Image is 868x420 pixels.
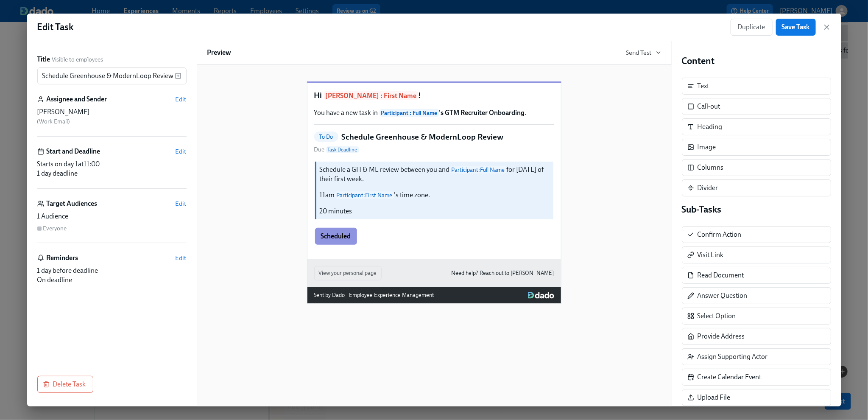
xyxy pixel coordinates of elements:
[452,269,554,278] a: Need help? Reach out to [PERSON_NAME]
[698,311,736,321] div: Select Option
[698,230,742,239] div: Confirm Action
[698,163,724,172] div: Columns
[682,179,831,196] div: Divider
[682,78,831,95] div: Text
[37,118,70,125] span: ( Work Email )
[47,253,78,263] h6: Reminders
[380,109,525,117] strong: 's GTM Recruiter Onboarding
[324,91,419,100] span: [PERSON_NAME] : First Name
[314,161,554,220] div: Schedule a GH & ML review between you andParticipant:Full Namefor [DATE] of their first week. 11a...
[682,98,831,115] div: Call-out
[682,139,831,156] div: Image
[682,55,831,67] h4: Content
[37,55,50,64] label: Title
[37,21,74,34] h1: Edit Task
[738,23,765,31] span: Duplicate
[626,48,661,57] button: Send Test
[45,380,86,389] span: Delete Task
[314,266,382,280] button: View your personal page
[698,291,748,300] div: Answer Question
[682,159,831,176] div: Columns
[37,253,187,285] div: RemindersEdit1 day before deadlineOn deadline
[37,169,78,177] span: 1 day deadline
[37,199,187,243] div: Target AudiencesEdit1 AudienceEveryone
[314,227,554,246] div: Scheduled
[37,376,93,393] button: Delete Task
[698,143,716,152] div: Image
[326,146,359,153] span: Task Deadline
[698,250,724,260] div: Visit Link
[319,269,377,277] span: View your personal page
[78,160,100,168] span: at 11:00
[52,56,103,64] span: Visible to employees
[682,118,831,135] div: Heading
[682,348,831,365] div: Assign Supporting Actor
[207,48,232,57] h6: Preview
[682,287,831,304] div: Answer Question
[698,332,745,341] div: Provide Address
[37,275,187,285] div: On deadline
[314,146,359,154] span: Due
[37,160,187,169] div: Starts on day 1
[698,122,723,132] div: Heading
[682,308,831,325] div: Select Option
[698,271,744,280] div: Read Document
[176,95,187,104] button: Edit
[682,328,831,345] div: Provide Address
[682,389,831,406] div: Upload File
[682,246,831,263] div: Visit Link
[314,90,554,101] h1: Hi !
[176,147,187,156] button: Edit
[342,132,504,143] h5: Schedule Greenhouse & ModernLoop Review
[682,369,831,386] div: Create Calendar Event
[47,95,107,104] h6: Assignee and Sender
[314,291,434,300] div: Sent by Dado - Employee Experience Management
[47,199,98,208] h6: Target Audiences
[698,393,731,402] div: Upload File
[314,134,338,140] span: To Do
[682,203,831,216] h4: Sub-Tasks
[528,292,554,299] img: Dado
[380,109,439,117] span: Participant : Full Name
[698,352,768,361] div: Assign Supporting Actor
[782,23,810,31] span: Save Task
[682,226,831,243] div: Confirm Action
[698,183,718,193] div: Divider
[175,73,181,79] svg: Insert text variable
[176,254,187,262] button: Edit
[698,372,762,382] div: Create Calendar Event
[698,102,720,111] div: Call-out
[731,19,773,36] button: Duplicate
[37,212,187,221] div: 1 Audience
[698,81,709,91] div: Text
[176,199,187,208] button: Edit
[37,266,187,275] div: 1 day before deadline
[314,108,554,118] p: You have a new task in .
[682,267,831,284] div: Read Document
[37,147,187,189] div: Start and DeadlineEditStarts on day 1at11:001 day deadline
[776,19,816,36] button: Save Task
[37,107,187,117] div: [PERSON_NAME]
[47,147,100,156] h6: Start and Deadline
[43,224,67,232] div: Everyone
[37,95,187,137] div: Assignee and SenderEdit[PERSON_NAME] (Work Email)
